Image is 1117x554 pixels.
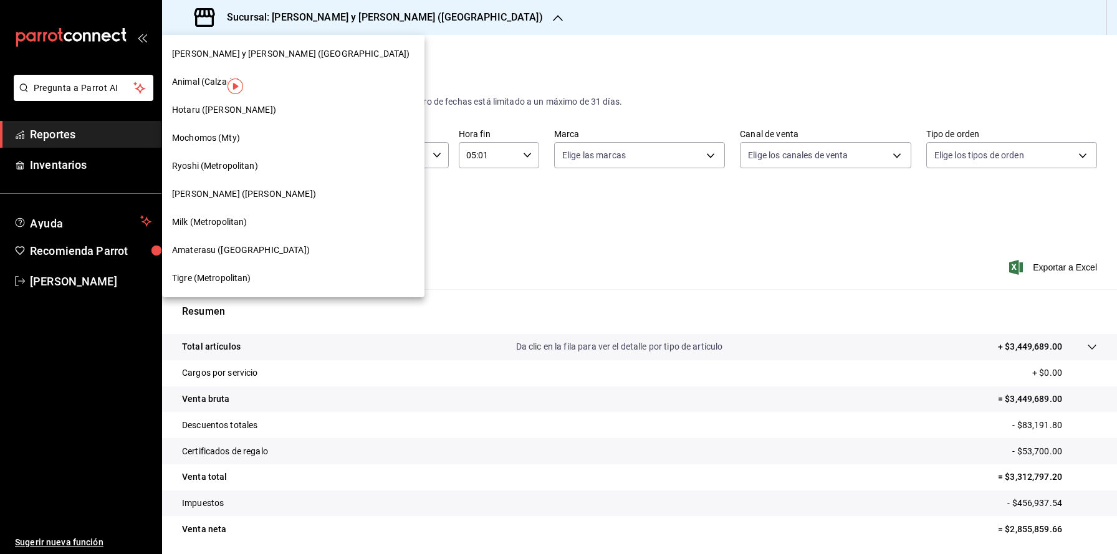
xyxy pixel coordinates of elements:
[162,152,424,180] div: Ryoshi (Metropolitan)
[228,79,243,94] img: Tooltip marker
[172,131,240,145] span: Mochomos (Mty)
[172,160,258,173] span: Ryoshi (Metropolitan)
[162,40,424,68] div: [PERSON_NAME] y [PERSON_NAME] ([GEOGRAPHIC_DATA])
[162,180,424,208] div: [PERSON_NAME] ([PERSON_NAME])
[162,264,424,292] div: Tigre (Metropolitan)
[172,272,251,285] span: Tigre (Metropolitan)
[162,124,424,152] div: Mochomos (Mty)
[172,103,276,117] span: Hotaru ([PERSON_NAME])
[172,216,247,229] span: Milk (Metropolitan)
[172,188,316,201] span: [PERSON_NAME] ([PERSON_NAME])
[162,236,424,264] div: Amaterasu ([GEOGRAPHIC_DATA])
[162,96,424,124] div: Hotaru ([PERSON_NAME])
[162,68,424,96] div: Animal (Calzada)
[172,244,310,257] span: Amaterasu ([GEOGRAPHIC_DATA])
[172,75,240,88] span: Animal (Calzada)
[162,208,424,236] div: Milk (Metropolitan)
[172,47,410,60] span: [PERSON_NAME] y [PERSON_NAME] ([GEOGRAPHIC_DATA])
